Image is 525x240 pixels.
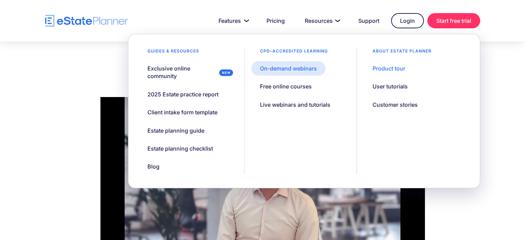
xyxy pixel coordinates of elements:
div: Estate planning guide [147,127,204,134]
a: Login [391,13,424,28]
div: Client intake form template [147,108,217,116]
div: Estate planning checklist [147,145,213,152]
div: About estate planner [364,48,440,58]
div: User tutorials [372,83,408,90]
a: Estate planning guide [139,123,213,138]
div: Guides & resources [139,48,208,58]
div: Exclusive online community [147,65,216,80]
a: User tutorials [364,79,416,94]
a: Support [350,14,388,28]
div: Live webinars and tutorials [260,101,330,108]
div: Customer stories [372,101,418,108]
a: Blog [139,159,168,174]
a: Estate planning checklist [139,141,222,156]
a: Live webinars and tutorials [251,97,339,112]
div: CPD–accredited learning [251,48,337,58]
div: 2025 Estate practice report [147,90,218,98]
a: Resources [296,14,347,28]
a: Exclusive online community [139,61,237,84]
div: Product tour [372,65,405,72]
a: Free online courses [251,79,320,94]
a: Start free trial [427,13,480,28]
a: Client intake form template [139,105,226,119]
a: Product tour [364,61,414,76]
div: Blog [147,163,159,170]
a: 2025 Estate practice report [139,87,227,102]
a: Features [210,14,255,28]
a: home [45,15,128,27]
a: Customer stories [364,97,426,112]
a: On-demand webinars [251,61,325,76]
div: Free online courses [260,83,312,90]
h2: See eState Planner in action [100,62,425,79]
div: On-demand webinars [260,65,317,72]
a: Pricing [258,14,293,28]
